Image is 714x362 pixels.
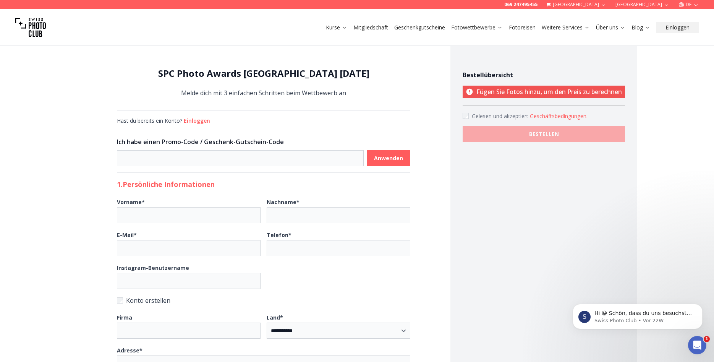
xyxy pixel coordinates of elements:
a: Fotoreisen [509,24,536,31]
input: Firma [117,323,261,339]
p: Fügen Sie Fotos hinzu, um den Preis zu berechnen [463,86,625,98]
b: Adresse * [117,347,142,354]
a: Weitere Services [542,24,590,31]
button: Einloggen [656,22,699,33]
button: BESTELLEN [463,126,625,142]
button: Über uns [593,22,628,33]
h4: Bestellübersicht [463,70,625,80]
iframe: Intercom notifications Nachricht [561,288,714,341]
a: Über uns [596,24,625,31]
button: Accept termsGelesen und akzeptiert [530,112,588,120]
button: Anwenden [367,150,410,166]
a: Geschenkgutscheine [394,24,445,31]
button: Geschenkgutscheine [391,22,448,33]
div: Melde dich mit 3 einfachen Schritten beim Wettbewerb an [117,67,410,98]
a: Kurse [326,24,347,31]
b: Vorname * [117,198,145,206]
input: Telefon* [267,240,410,256]
img: Swiss photo club [15,12,46,43]
h3: Ich habe einen Promo-Code / Geschenk-Gutschein-Code [117,137,410,146]
button: Blog [628,22,653,33]
b: E-Mail * [117,231,137,239]
button: Mitgliedschaft [350,22,391,33]
b: Firma [117,314,132,321]
select: Land* [267,323,410,339]
span: Gelesen und akzeptiert [472,112,530,120]
label: Konto erstellen [117,295,410,306]
a: 069 247495455 [504,2,538,8]
b: Land * [267,314,283,321]
div: Hast du bereits ein Konto? [117,117,410,125]
input: Nachname* [267,207,410,223]
button: Kurse [323,22,350,33]
button: Weitere Services [539,22,593,33]
b: Instagram-Benutzername [117,264,189,271]
input: Vorname* [117,207,261,223]
a: Mitgliedschaft [353,24,388,31]
span: 1 [704,336,710,342]
a: Fotowettbewerbe [451,24,503,31]
b: Nachname * [267,198,300,206]
h1: SPC Photo Awards [GEOGRAPHIC_DATA] [DATE] [117,67,410,80]
input: Instagram-Benutzername [117,273,261,289]
b: BESTELLEN [529,130,559,138]
iframe: Intercom live chat [688,336,706,354]
a: Blog [631,24,650,31]
button: Fotoreisen [506,22,539,33]
input: E-Mail* [117,240,261,256]
b: Anwenden [374,154,403,162]
b: Telefon * [267,231,291,239]
input: Accept terms [463,113,469,119]
button: Fotowettbewerbe [448,22,506,33]
input: Konto erstellen [117,297,123,304]
button: Einloggen [184,117,210,125]
h2: 1. Persönliche Informationen [117,179,410,190]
